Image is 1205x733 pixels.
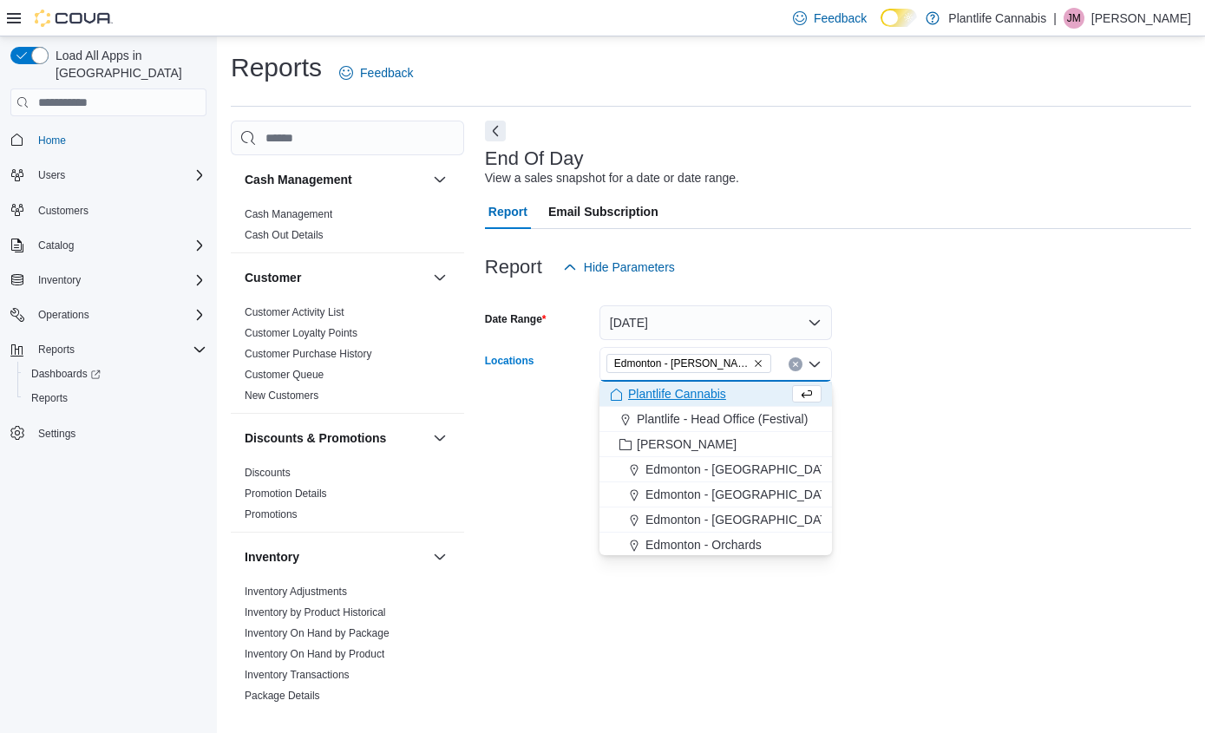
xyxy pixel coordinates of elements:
[245,466,291,480] span: Discounts
[24,388,75,409] a: Reports
[556,250,682,285] button: Hide Parameters
[3,337,213,362] button: Reports
[17,362,213,386] a: Dashboards
[584,259,675,276] span: Hide Parameters
[31,235,81,256] button: Catalog
[245,548,426,566] button: Inventory
[38,239,74,252] span: Catalog
[245,306,344,318] a: Customer Activity List
[231,204,464,252] div: Cash Management
[786,1,874,36] a: Feedback
[245,606,386,618] a: Inventory by Product Historical
[245,429,386,447] h3: Discounts & Promotions
[1091,8,1191,29] p: [PERSON_NAME]
[38,168,65,182] span: Users
[429,428,450,448] button: Discounts & Promotions
[24,363,108,384] a: Dashboards
[245,689,320,703] span: Package Details
[599,482,832,507] button: Edmonton - [GEOGRAPHIC_DATA]
[245,626,390,640] span: Inventory On Hand by Package
[245,229,324,241] a: Cash Out Details
[245,669,350,681] a: Inventory Transactions
[881,9,917,27] input: Dark Mode
[31,304,96,325] button: Operations
[245,690,320,702] a: Package Details
[245,326,357,340] span: Customer Loyalty Points
[245,586,347,598] a: Inventory Adjustments
[245,467,291,479] a: Discounts
[245,369,324,381] a: Customer Queue
[31,423,82,444] a: Settings
[488,194,527,229] span: Report
[245,305,344,319] span: Customer Activity List
[614,355,750,372] span: Edmonton - [PERSON_NAME]
[245,228,324,242] span: Cash Out Details
[38,204,88,218] span: Customers
[599,407,832,432] button: Plantlife - Head Office (Festival)
[245,171,352,188] h3: Cash Management
[245,605,386,619] span: Inventory by Product Historical
[10,120,206,491] nav: Complex example
[245,389,318,402] span: New Customers
[24,388,206,409] span: Reports
[599,457,832,482] button: Edmonton - [GEOGRAPHIC_DATA]
[645,461,838,478] span: Edmonton - [GEOGRAPHIC_DATA]
[429,169,450,190] button: Cash Management
[31,270,206,291] span: Inventory
[3,303,213,327] button: Operations
[245,269,301,286] h3: Customer
[31,339,206,360] span: Reports
[17,386,213,410] button: Reports
[245,269,426,286] button: Customer
[548,194,658,229] span: Email Subscription
[31,367,101,381] span: Dashboards
[485,169,739,187] div: View a sales snapshot for a date or date range.
[599,533,832,558] button: Edmonton - Orchards
[599,507,832,533] button: Edmonton - [GEOGRAPHIC_DATA]
[332,56,420,90] a: Feedback
[38,134,66,147] span: Home
[599,305,832,340] button: [DATE]
[3,421,213,446] button: Settings
[1064,8,1084,29] div: Justin McIssac
[628,385,726,402] span: Plantlife Cannabis
[31,130,73,151] a: Home
[645,486,838,503] span: Edmonton - [GEOGRAPHIC_DATA]
[245,648,384,660] a: Inventory On Hand by Product
[231,462,464,532] div: Discounts & Promotions
[645,536,762,553] span: Edmonton - Orchards
[245,507,298,521] span: Promotions
[245,327,357,339] a: Customer Loyalty Points
[429,546,450,567] button: Inventory
[485,257,542,278] h3: Report
[38,273,81,287] span: Inventory
[645,511,838,528] span: Edmonton - [GEOGRAPHIC_DATA]
[606,354,771,373] span: Edmonton - Terra Losa
[31,339,82,360] button: Reports
[3,198,213,223] button: Customers
[231,302,464,413] div: Customer
[789,357,802,371] button: Clear input
[38,343,75,357] span: Reports
[31,391,68,405] span: Reports
[24,363,206,384] span: Dashboards
[245,508,298,520] a: Promotions
[245,429,426,447] button: Discounts & Promotions
[881,27,881,28] span: Dark Mode
[245,389,318,402] a: New Customers
[637,435,737,453] span: [PERSON_NAME]
[245,208,332,220] a: Cash Management
[31,235,206,256] span: Catalog
[49,47,206,82] span: Load All Apps in [GEOGRAPHIC_DATA]
[3,233,213,258] button: Catalog
[31,200,206,221] span: Customers
[231,50,322,85] h1: Reports
[245,347,372,361] span: Customer Purchase History
[245,368,324,382] span: Customer Queue
[948,8,1046,29] p: Plantlife Cannabis
[38,308,89,322] span: Operations
[599,432,832,457] button: [PERSON_NAME]
[245,668,350,682] span: Inventory Transactions
[245,348,372,360] a: Customer Purchase History
[245,207,332,221] span: Cash Management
